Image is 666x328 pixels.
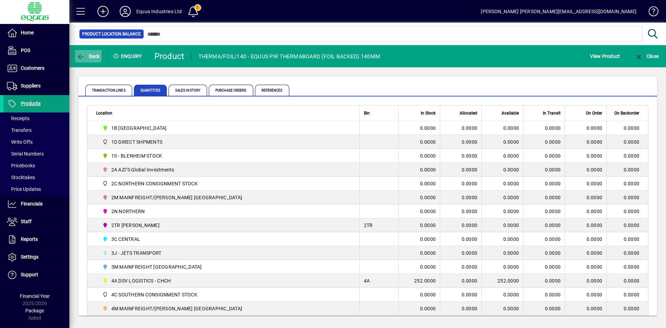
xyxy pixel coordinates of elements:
[85,85,132,96] span: Transaction Lines
[462,250,478,256] span: 0.0000
[398,149,440,163] td: 0.0000
[398,177,440,191] td: 0.0000
[462,236,478,242] span: 0.0000
[587,305,603,312] span: 0.0000
[21,272,38,277] span: Support
[100,207,352,216] span: 2N NORTHERN
[21,254,39,260] span: Settings
[21,236,38,242] span: Reports
[21,201,43,207] span: Financials
[545,306,561,311] span: 0.0000
[545,236,561,242] span: 0.0000
[634,53,659,59] span: Close
[69,50,108,62] app-page-header-button: Back
[3,77,69,95] a: Suppliers
[462,222,478,228] span: 0.0000
[3,112,69,124] a: Receipts
[100,152,352,160] span: 1S - BLENHEIM STOCK
[606,246,648,260] td: 0.0000
[154,51,185,62] div: Product
[398,204,440,218] td: 0.0000
[481,149,523,163] td: 0.0000
[21,48,30,53] span: POS
[587,236,603,243] span: 0.0000
[134,85,167,96] span: Quantities
[545,264,561,270] span: 0.0000
[614,109,639,117] span: On Backorder
[100,235,352,243] span: 3C CENTRAL
[587,194,603,201] span: 0.0000
[462,278,478,284] span: 0.0000
[77,53,100,59] span: Back
[481,232,523,246] td: 0.0000
[462,139,478,145] span: 0.0000
[111,208,145,215] span: 2N NORTHERN
[545,250,561,256] span: 0.0000
[462,264,478,270] span: 0.0000
[606,274,648,288] td: 0.0000
[114,5,136,18] button: Profile
[543,109,561,117] span: In Transit
[587,180,603,187] span: 0.0000
[111,222,160,229] span: 2TR [PERSON_NAME]
[606,191,648,204] td: 0.0000
[169,85,207,96] span: Sales History
[545,292,561,297] span: 0.0000
[398,288,440,302] td: 0.0000
[3,195,69,213] a: Financials
[198,51,380,62] div: THERMA/FOIL/140 - EQUUS PIR THERMABOARD (FOIL BACKED) 140MM
[3,231,69,248] a: Reports
[3,160,69,171] a: Pricebooks
[359,218,398,232] td: 2TR
[100,249,352,257] span: 3J - JETS TRANSPORT
[100,179,352,188] span: 2C NORTHERN CONSIGNMENT STOCK
[606,218,648,232] td: 0.0000
[481,288,523,302] td: 0.0000
[111,138,163,145] span: 1D DIRECT SHPMENTS
[545,139,561,145] span: 0.0000
[3,60,69,77] a: Customers
[481,121,523,135] td: 0.0000
[481,302,523,316] td: 0.0000
[545,181,561,186] span: 0.0000
[111,291,197,298] span: 4C SOUTHERN CONSIGNMENT STOCK
[7,139,33,145] span: Write Offs
[21,83,41,89] span: Suppliers
[82,31,141,37] span: Product Location Balance
[587,208,603,215] span: 0.0000
[111,236,140,243] span: 3C CENTRAL
[588,50,622,62] button: View Product
[606,232,648,246] td: 0.0000
[587,125,603,132] span: 0.0000
[100,138,352,146] span: 1D DIRECT SHPMENTS
[460,109,477,117] span: Allocated
[100,277,352,285] span: 4A DSV LOGISTICS - CHCH
[25,308,44,313] span: Package
[100,166,352,174] span: 2A AZI''S Global Investments
[606,163,648,177] td: 0.0000
[92,5,114,18] button: Add
[100,263,352,271] span: 3M MAINFREIGHT WELLINGTON
[587,152,603,159] span: 0.0000
[100,221,352,229] span: 2TR TOM RYAN CARTAGE
[111,305,242,312] span: 4M MAINFREIGHT/[PERSON_NAME] [GEOGRAPHIC_DATA]
[100,124,352,132] span: 1B BLENHEIM
[398,232,440,246] td: 0.0000
[255,85,289,96] span: References
[111,166,174,173] span: 2A AZI''S Global Investments
[111,152,162,159] span: 1S - BLENHEIM STOCK
[21,65,44,71] span: Customers
[421,109,436,117] span: In Stock
[100,193,352,202] span: 2M MAINFREIGHT/OWENS AUCKLAND
[606,135,648,149] td: 0.0000
[21,101,41,106] span: Products
[3,266,69,284] a: Support
[3,171,69,183] a: Stocktakes
[587,250,603,256] span: 0.0000
[364,109,370,117] span: Bin
[545,167,561,173] span: 0.0000
[587,222,603,229] span: 0.0000
[7,127,32,133] span: Transfers
[7,163,35,168] span: Pricebooks
[462,153,478,159] span: 0.0000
